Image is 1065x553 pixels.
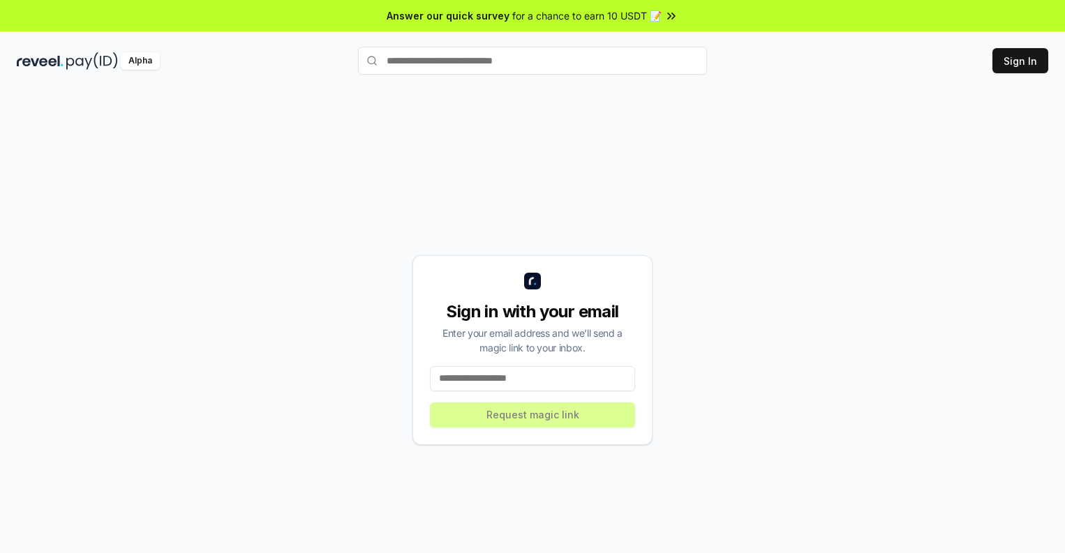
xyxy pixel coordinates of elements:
[430,301,635,323] div: Sign in with your email
[387,8,509,23] span: Answer our quick survey
[992,48,1048,73] button: Sign In
[524,273,541,289] img: logo_small
[430,326,635,355] div: Enter your email address and we’ll send a magic link to your inbox.
[66,52,118,70] img: pay_id
[512,8,662,23] span: for a chance to earn 10 USDT 📝
[17,52,64,70] img: reveel_dark
[121,52,160,70] div: Alpha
